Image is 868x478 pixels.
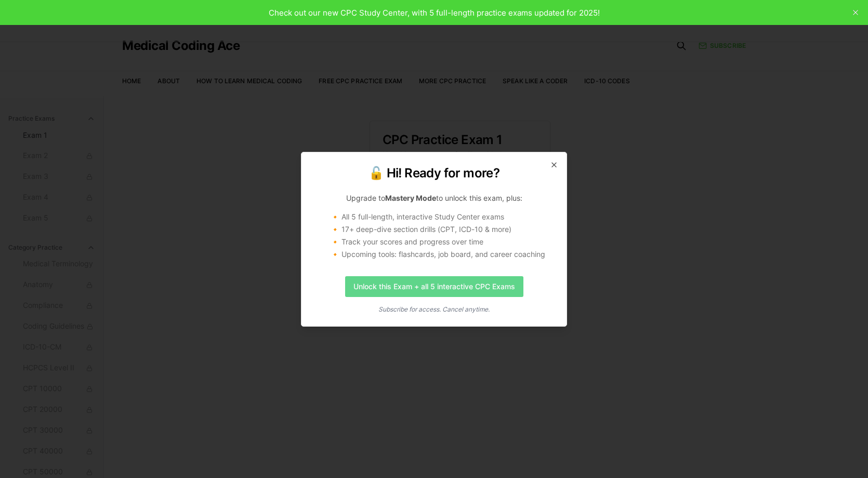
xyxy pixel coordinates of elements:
i: Subscribe for access. Cancel anytime. [378,305,490,313]
li: 🔸 All 5 full-length, interactive Study Center exams [331,212,554,222]
a: Unlock this Exam + all 5 interactive CPC Exams [345,276,523,297]
p: Upgrade to to unlock this exam, plus: [314,193,554,203]
li: 🔸 17+ deep-dive section drills (CPT, ICD-10 & more) [331,224,554,235]
li: 🔸 Upcoming tools: flashcards, job board, and career coaching [331,249,554,260]
h2: 🔓 Hi! Ready for more? [314,165,554,182]
strong: Mastery Mode [385,193,436,202]
li: 🔸 Track your scores and progress over time [331,237,554,247]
